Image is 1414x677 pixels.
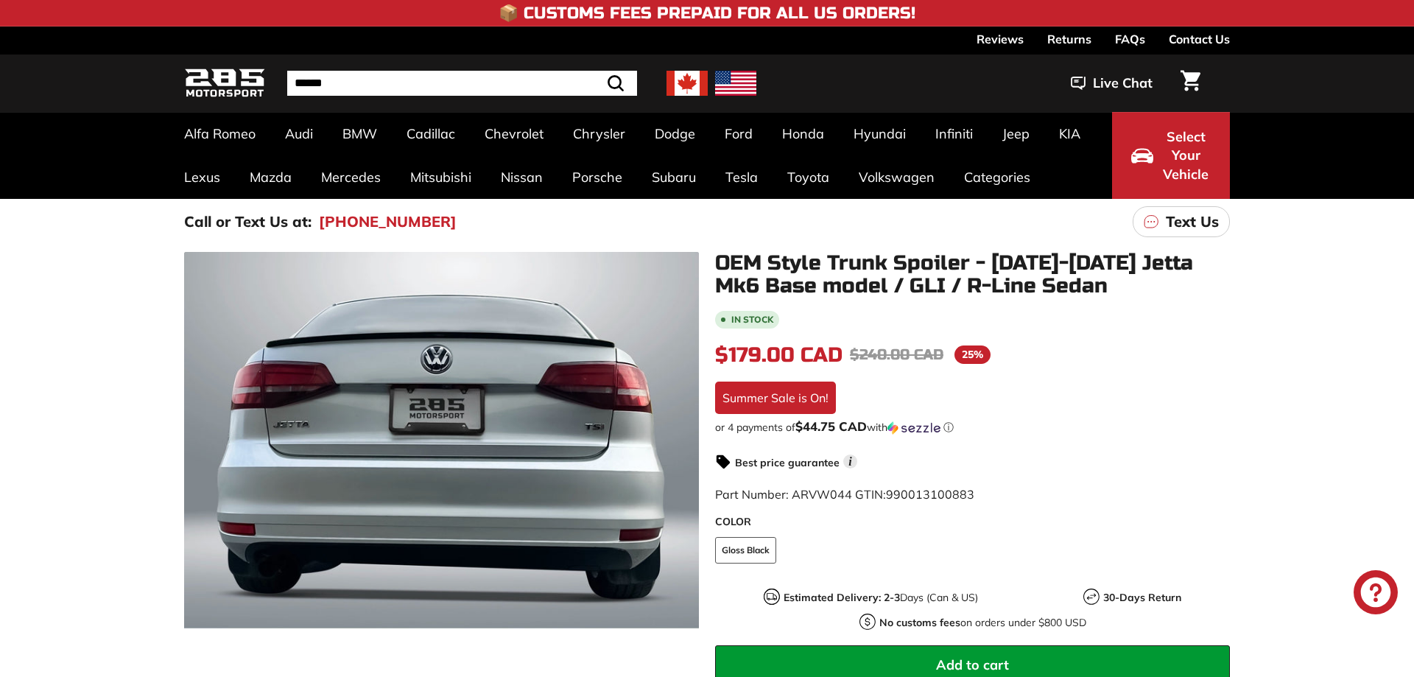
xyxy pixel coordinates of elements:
[1103,591,1181,604] strong: 30-Days Return
[184,211,312,233] p: Call or Text Us at:
[1044,112,1095,155] a: KIA
[499,4,915,22] h4: 📦 Customs Fees Prepaid for All US Orders!
[977,27,1024,52] a: Reviews
[184,66,265,101] img: Logo_285_Motorsport_areodynamics_components
[715,420,1230,435] div: or 4 payments of with
[287,71,637,96] input: Search
[735,456,840,469] strong: Best price guarantee
[921,112,988,155] a: Infiniti
[1093,74,1153,93] span: Live Chat
[711,155,773,199] a: Tesla
[850,345,943,364] span: $240.00 CAD
[715,382,836,414] div: Summer Sale is On!
[936,656,1009,673] span: Add to cart
[784,590,978,606] p: Days (Can & US)
[715,420,1230,435] div: or 4 payments of$44.75 CADwithSezzle Click to learn more about Sezzle
[1052,65,1172,102] button: Live Chat
[1112,112,1230,199] button: Select Your Vehicle
[715,343,843,368] span: $179.00 CAD
[235,155,306,199] a: Mazda
[731,315,773,324] b: In stock
[954,345,991,364] span: 25%
[1349,570,1402,618] inbox-online-store-chat: Shopify online store chat
[558,112,640,155] a: Chrysler
[1133,206,1230,237] a: Text Us
[637,155,711,199] a: Subaru
[1169,27,1230,52] a: Contact Us
[784,591,900,604] strong: Estimated Delivery: 2-3
[839,112,921,155] a: Hyundai
[949,155,1045,199] a: Categories
[392,112,470,155] a: Cadillac
[169,155,235,199] a: Lexus
[1166,211,1219,233] p: Text Us
[169,112,270,155] a: Alfa Romeo
[844,155,949,199] a: Volkswagen
[715,487,974,502] span: Part Number: ARVW044 GTIN:
[486,155,557,199] a: Nissan
[470,112,558,155] a: Chevrolet
[395,155,486,199] a: Mitsubishi
[270,112,328,155] a: Audi
[710,112,767,155] a: Ford
[795,418,867,434] span: $44.75 CAD
[879,616,960,629] strong: No customs fees
[1115,27,1145,52] a: FAQs
[879,615,1086,631] p: on orders under $800 USD
[306,155,395,199] a: Mercedes
[1172,58,1209,108] a: Cart
[319,211,457,233] a: [PHONE_NUMBER]
[1161,127,1211,184] span: Select Your Vehicle
[988,112,1044,155] a: Jeep
[715,514,1230,530] label: COLOR
[1047,27,1091,52] a: Returns
[640,112,710,155] a: Dodge
[557,155,637,199] a: Porsche
[843,455,857,469] span: i
[715,252,1230,298] h1: OEM Style Trunk Spoiler - [DATE]-[DATE] Jetta Mk6 Base model / GLI / R-Line Sedan
[767,112,839,155] a: Honda
[773,155,844,199] a: Toyota
[886,487,974,502] span: 990013100883
[887,421,940,435] img: Sezzle
[328,112,392,155] a: BMW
